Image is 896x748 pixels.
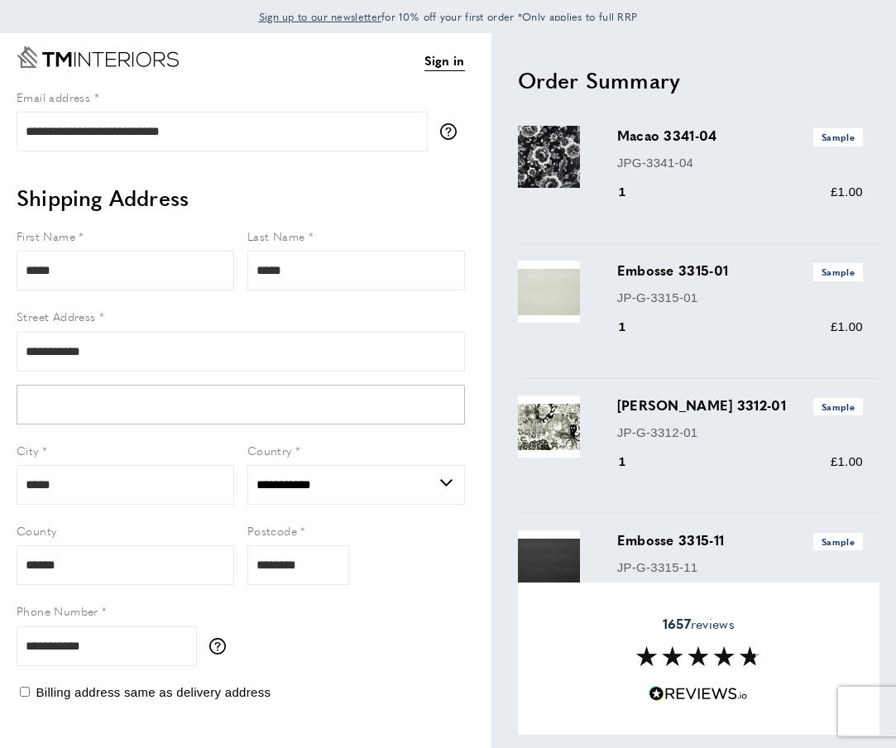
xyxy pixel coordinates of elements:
span: reviews [663,616,735,632]
a: Sign up to our newsletter [259,8,382,25]
span: Sample [813,533,863,550]
p: JPG-3341-04 [617,153,863,173]
span: Last Name [247,228,305,244]
span: £1.00 [831,319,863,333]
div: 1 [617,452,649,472]
button: More information [440,123,465,140]
strong: 1657 [663,614,691,633]
span: Billing address same as delivery address [36,685,271,699]
span: for 10% off your first order *Only applies to full RRP [259,9,638,24]
span: £1.00 [831,454,863,468]
img: Reviews.io 5 stars [649,686,748,702]
p: JP-G-3315-11 [617,558,863,578]
span: County [17,522,56,539]
p: JP-G-3312-01 [617,423,863,443]
span: £1.00 [831,185,863,199]
button: More information [209,638,234,654]
h2: Shipping Address [17,183,465,213]
a: Go to Home page [17,46,179,68]
span: Sample [813,128,863,146]
a: Sign in [424,50,465,71]
div: 1 [617,182,649,202]
span: First Name [17,228,75,244]
span: City [17,442,39,458]
img: Reviews section [636,646,760,666]
p: JP-G-3315-01 [617,288,863,308]
h3: [PERSON_NAME] 3312-01 [617,396,863,415]
h3: Macao 3341-04 [617,126,863,146]
span: Phone Number [17,602,98,619]
span: Sample [813,398,863,415]
span: Sign up to our newsletter [259,9,382,24]
img: Macao 3341-04 [518,126,580,188]
div: 1 [617,317,649,337]
img: Ernest 3312-01 [518,396,580,458]
span: Country [247,442,292,458]
h3: Embosse 3315-11 [617,530,863,550]
h3: Embosse 3315-01 [617,261,863,280]
span: Sample [813,263,863,280]
img: Embosse 3315-11 [518,530,580,592]
span: Email address [17,89,90,105]
input: Billing address same as delivery address [20,687,30,697]
img: Embosse 3315-01 [518,261,580,323]
span: Street Address [17,308,96,324]
h2: Order Summary [518,65,879,95]
span: Postcode [247,522,297,539]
